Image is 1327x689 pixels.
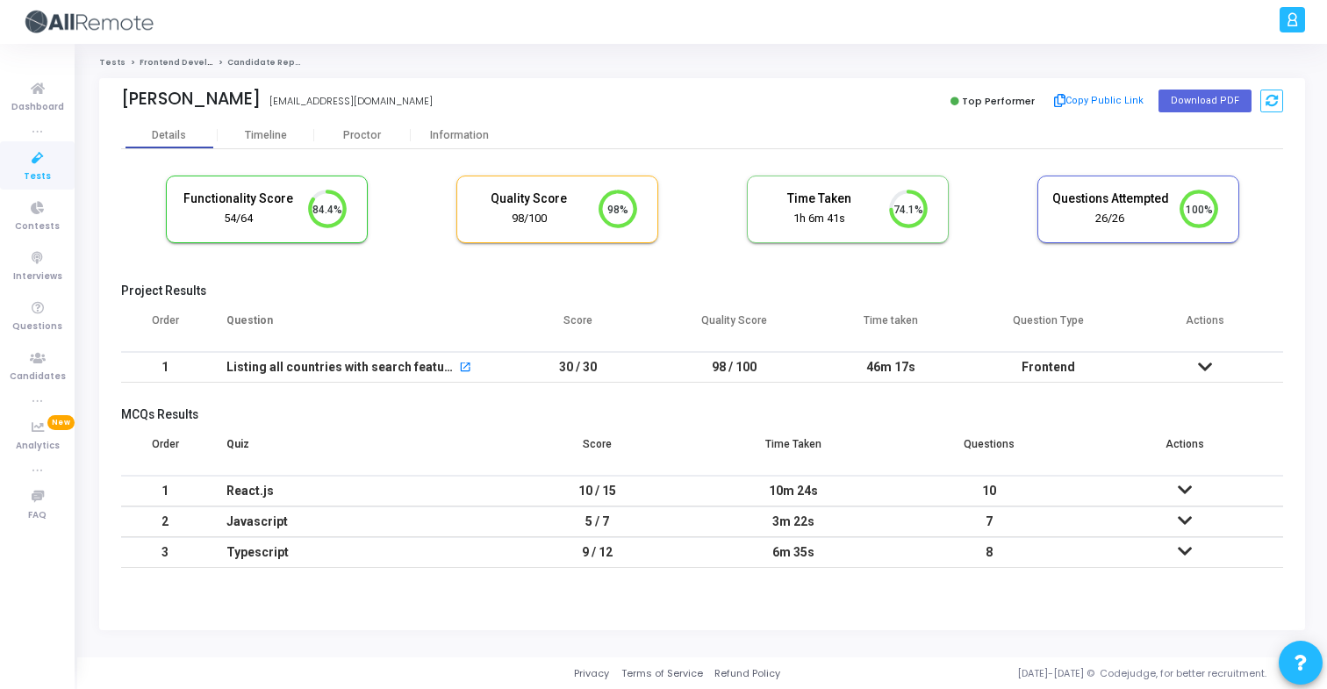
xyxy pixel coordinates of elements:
[121,506,209,537] td: 2
[499,427,695,476] th: Score
[11,100,64,115] span: Dashboard
[970,352,1127,383] td: Frontend
[780,666,1305,681] div: [DATE]-[DATE] © Codejudge, for better recruitment.
[656,352,814,383] td: 98 / 100
[713,477,873,506] div: 10m 24s
[16,439,60,454] span: Analytics
[962,94,1035,108] span: Top Performer
[499,303,656,352] th: Score
[499,476,695,506] td: 10 / 15
[152,129,186,142] div: Details
[28,508,47,523] span: FAQ
[209,303,499,352] th: Question
[13,269,62,284] span: Interviews
[226,507,482,536] div: Javascript
[813,352,970,383] td: 46m 17s
[656,303,814,352] th: Quality Score
[121,476,209,506] td: 1
[713,538,873,567] div: 6m 35s
[209,427,499,476] th: Quiz
[1051,191,1169,206] h5: Questions Attempted
[226,477,482,506] div: React.js
[245,129,287,142] div: Timeline
[574,666,609,681] a: Privacy
[1051,211,1169,227] div: 26/26
[892,427,1087,476] th: Questions
[892,506,1087,537] td: 7
[1049,88,1150,114] button: Copy Public Link
[314,129,411,142] div: Proctor
[121,427,209,476] th: Order
[99,57,126,68] a: Tests
[227,57,308,68] span: Candidate Report
[140,57,247,68] a: Frontend Developer (L4)
[499,537,695,568] td: 9 / 12
[1087,427,1283,476] th: Actions
[47,415,75,430] span: New
[180,191,298,206] h5: Functionality Score
[24,169,51,184] span: Tests
[121,283,1283,298] h5: Project Results
[12,319,62,334] span: Questions
[459,362,471,375] mat-icon: open_in_new
[714,666,780,681] a: Refund Policy
[1158,90,1252,112] button: Download PDF
[121,352,209,383] td: 1
[180,211,298,227] div: 54/64
[121,537,209,568] td: 3
[892,476,1087,506] td: 10
[10,370,66,384] span: Candidates
[121,303,209,352] th: Order
[411,129,507,142] div: Information
[970,303,1127,352] th: Question Type
[22,4,154,39] img: logo
[813,303,970,352] th: Time taken
[470,211,588,227] div: 98/100
[226,353,456,382] div: Listing all countries with search feature
[269,94,433,109] div: [EMAIL_ADDRESS][DOMAIN_NAME]
[621,666,703,681] a: Terms of Service
[499,506,695,537] td: 5 / 7
[713,507,873,536] div: 3m 22s
[121,89,261,109] div: [PERSON_NAME]
[761,211,879,227] div: 1h 6m 41s
[761,191,879,206] h5: Time Taken
[892,537,1087,568] td: 8
[99,57,1305,68] nav: breadcrumb
[15,219,60,234] span: Contests
[470,191,588,206] h5: Quality Score
[121,407,1283,422] h5: MCQs Results
[695,427,891,476] th: Time Taken
[226,538,482,567] div: Typescript
[499,352,656,383] td: 30 / 30
[1126,303,1283,352] th: Actions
